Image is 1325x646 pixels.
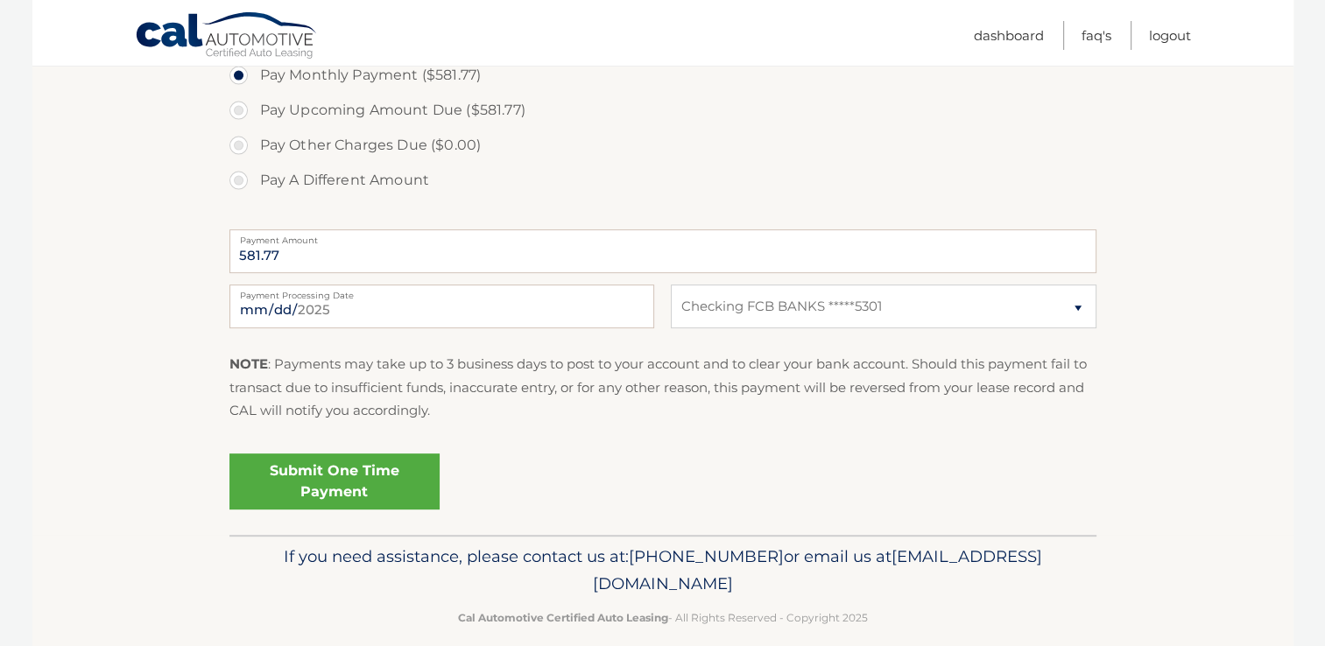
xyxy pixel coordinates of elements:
[229,229,1096,243] label: Payment Amount
[629,546,784,566] span: [PHONE_NUMBER]
[229,229,1096,273] input: Payment Amount
[1149,21,1191,50] a: Logout
[229,284,654,328] input: Payment Date
[229,453,440,509] a: Submit One Time Payment
[229,163,1096,198] label: Pay A Different Amount
[229,128,1096,163] label: Pay Other Charges Due ($0.00)
[241,543,1085,599] p: If you need assistance, please contact us at: or email us at
[229,58,1096,93] label: Pay Monthly Payment ($581.77)
[1082,21,1111,50] a: FAQ's
[135,11,319,62] a: Cal Automotive
[974,21,1044,50] a: Dashboard
[229,353,1096,422] p: : Payments may take up to 3 business days to post to your account and to clear your bank account....
[241,608,1085,627] p: - All Rights Reserved - Copyright 2025
[229,284,654,298] label: Payment Processing Date
[458,611,668,624] strong: Cal Automotive Certified Auto Leasing
[229,355,268,372] strong: NOTE
[229,93,1096,128] label: Pay Upcoming Amount Due ($581.77)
